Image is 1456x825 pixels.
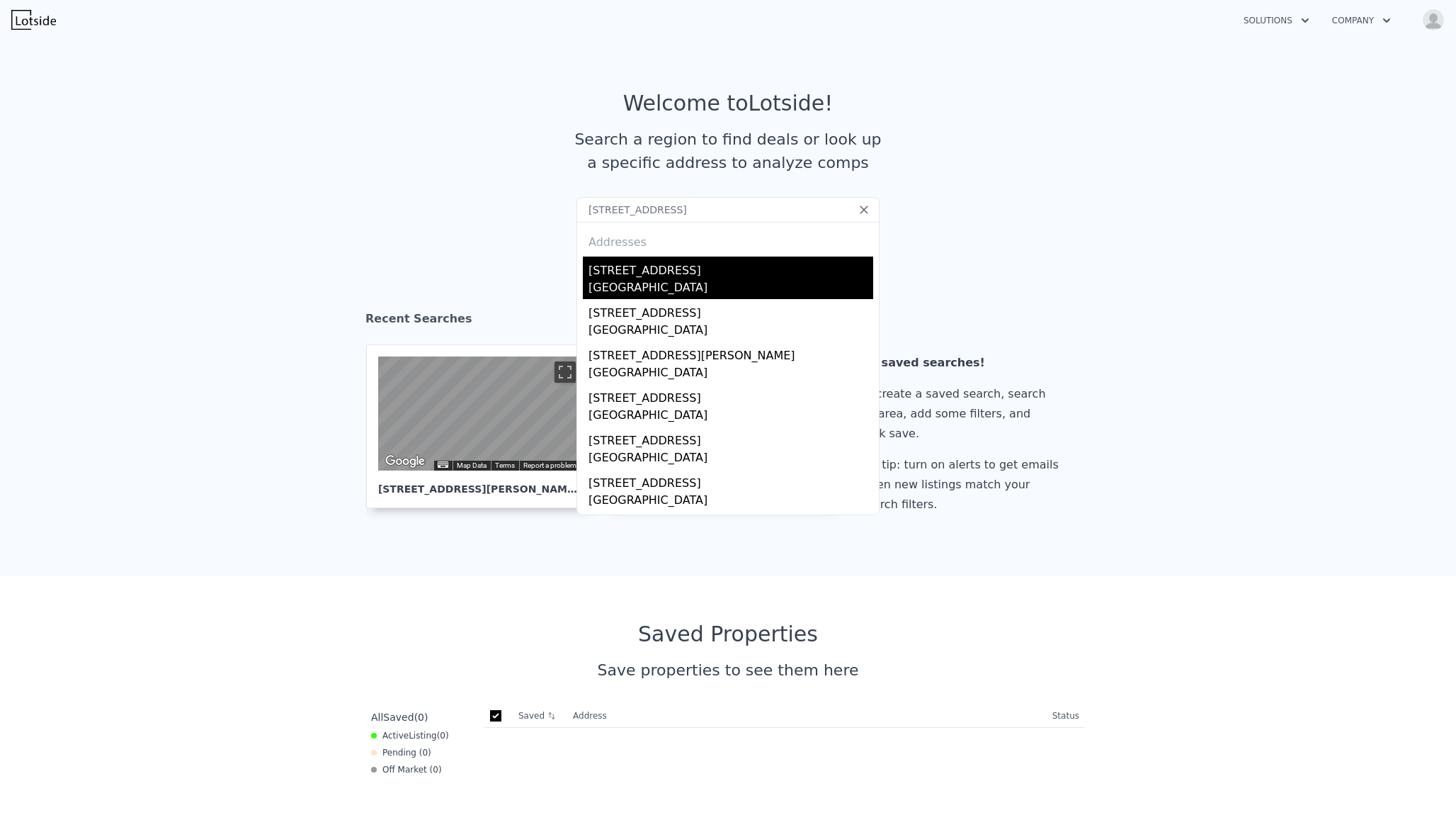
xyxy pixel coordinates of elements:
button: Company [1321,8,1402,33]
div: No saved searches! [860,353,1064,373]
div: [GEOGRAPHIC_DATA] [588,407,873,427]
div: [STREET_ADDRESS] [588,257,873,279]
div: Welcome to Lotside ! [623,91,834,116]
div: Pending ( 0 ) [371,747,431,758]
span: Active ( 0 ) [382,730,449,741]
div: Addresses [583,223,873,257]
div: [GEOGRAPHIC_DATA] [588,449,873,469]
div: Save properties to see them here [365,658,1091,682]
th: Address [567,705,1047,728]
a: Report a problem [523,461,576,469]
button: Map Data [457,461,487,471]
span: Saved [383,712,414,723]
a: Open this area in Google Maps (opens a new window) [382,452,428,471]
img: avatar [1422,9,1445,31]
div: Saved Properties [365,622,1091,647]
a: Terms (opens in new tab) [495,461,515,469]
img: Google [382,452,428,471]
div: [GEOGRAPHIC_DATA] [588,364,873,384]
div: [GEOGRAPHIC_DATA] [588,279,873,299]
button: Solutions [1232,8,1321,33]
a: Map [STREET_ADDRESS][PERSON_NAME], [US_STATE] [366,344,604,508]
div: [GEOGRAPHIC_DATA] [588,322,873,342]
div: [GEOGRAPHIC_DATA] [588,492,873,512]
span: Listing [409,731,437,741]
div: Off Market ( 0 ) [371,764,442,775]
th: Saved [513,705,567,727]
input: Search an address or region... [576,197,880,223]
div: [STREET_ADDRESS][PERSON_NAME] [588,342,873,364]
div: Street View [378,357,581,471]
th: Status [1047,705,1085,728]
div: [STREET_ADDRESS] [588,299,873,322]
div: To create a saved search, search an area, add some filters, and click save. [860,384,1064,444]
div: Map [378,357,581,471]
div: [STREET_ADDRESS] [588,427,873,449]
div: [STREET_ADDRESS][PERSON_NAME] , [US_STATE] [378,471,581,496]
button: Keyboard shortcuts [438,461,448,468]
div: [STREET_ADDRESS] [588,384,873,407]
img: Lotside [11,10,56,30]
div: [STREET_ADDRESS] [588,512,873,534]
div: Pro tip: turn on alerts to get emails when new listings match your search filters. [860,455,1064,515]
div: Recent Searches [365,299,1091,344]
div: All ( 0 ) [371,710,428,724]
button: Toggle fullscreen view [554,361,576,383]
div: Search a region to find deals or look up a specific address to analyze comps [569,128,887,174]
div: [STREET_ADDRESS] [588,469,873,492]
